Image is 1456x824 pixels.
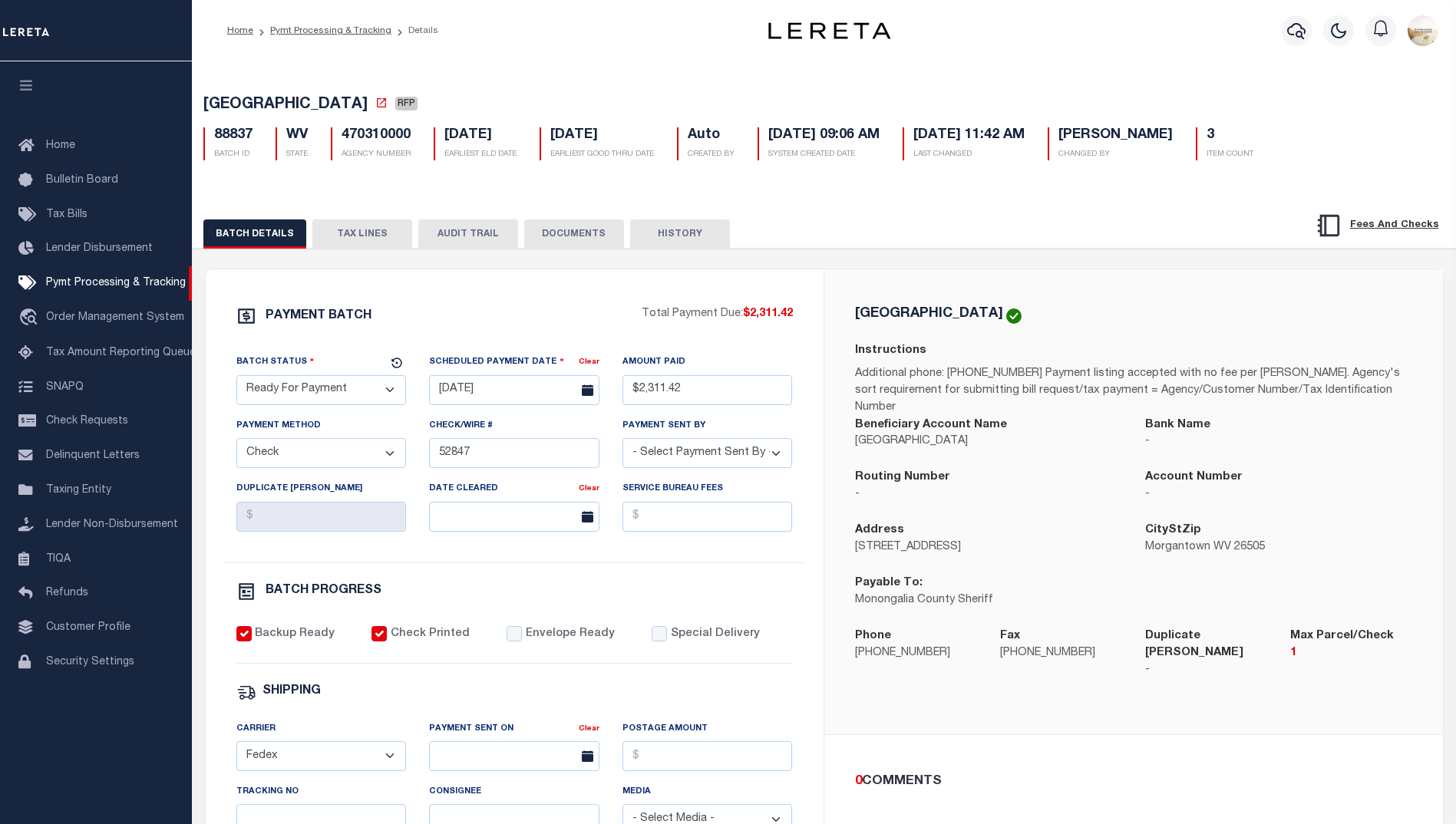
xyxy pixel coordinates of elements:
[214,127,253,144] h5: 88837
[236,420,321,433] label: Payment Method
[429,354,564,369] label: Scheduled Payment Date
[855,628,891,645] label: Phone
[855,772,1406,792] div: COMMENTS
[266,585,381,597] h6: BATCH PROGRESS
[262,685,321,698] h6: SHIPPING
[46,209,87,220] span: Tax Bills
[444,127,517,144] h5: [DATE]
[46,588,88,598] span: Refunds
[622,741,793,771] input: $
[855,366,1412,417] p: Additional phone: [PHONE_NUMBER] Payment listing accepted with no fee per [PERSON_NAME]. Agency's...
[622,375,793,405] input: $
[688,127,735,144] h5: Auto
[227,26,253,35] a: Home
[1309,209,1445,242] button: Fees And Checks
[395,97,418,110] span: RFP
[622,483,723,496] label: Service Bureau Fees
[391,24,438,38] li: Details
[255,626,335,643] label: Backup Ready
[622,502,793,532] input: $
[855,592,1122,609] p: Monongalia County Sheriff
[1145,539,1412,556] p: Morgantown WV 26505
[444,149,517,160] p: EARLIEST ELD DATE
[429,483,498,496] label: Date Cleared
[768,127,880,144] h5: [DATE] 09:06 AM
[46,485,111,496] span: Taxing Entity
[1145,433,1412,450] p: -
[429,420,493,433] label: Check/Wire #
[46,519,178,530] span: Lender Non-Disbursement
[855,307,1003,321] h5: [GEOGRAPHIC_DATA]
[671,626,760,643] label: Special Delivery
[579,358,599,366] a: Clear
[1145,662,1267,679] p: -
[743,308,793,319] span: $2,311.42
[46,553,71,564] span: TIQA
[236,502,407,532] input: $
[622,356,685,369] label: Amount Paid
[46,416,128,427] span: Check Requests
[1058,127,1173,144] h5: [PERSON_NAME]
[550,149,654,160] p: EARLIEST GOOD THRU DATE
[1145,417,1210,434] label: Bank Name
[418,219,518,249] button: AUDIT TRAIL
[312,219,412,249] button: TAX LINES
[236,723,276,736] label: Carrier
[630,219,730,249] button: HISTORY
[1000,628,1020,645] label: Fax
[266,310,371,322] h6: PAYMENT BATCH
[236,786,299,799] label: Tracking No
[46,243,153,254] span: Lender Disbursement
[1290,645,1412,662] p: 1
[642,306,793,323] p: Total Payment Due:
[1006,308,1022,324] img: check-icon-green.svg
[391,626,470,643] label: Check Printed
[579,725,599,733] a: Clear
[46,381,84,392] span: SNAPQ
[1207,149,1253,160] p: ITEM COUNT
[855,342,926,360] label: Instructions
[855,433,1122,450] p: [GEOGRAPHIC_DATA]
[214,149,253,160] p: BATCH ID
[395,98,418,114] a: RFP
[236,354,315,369] label: Batch Status
[688,149,735,160] p: CREATED BY
[203,219,306,249] button: BATCH DETAILS
[46,450,140,461] span: Delinquent Letters
[913,149,1025,160] p: LAST CHANGED
[46,175,118,186] span: Bulletin Board
[1058,149,1173,160] p: CHANGED BY
[342,127,411,144] h5: 470310000
[46,348,196,358] span: Tax Amount Reporting Queue
[46,622,130,633] span: Customer Profile
[855,417,1007,434] label: Beneficiary Account Name
[236,483,362,496] label: Duplicate [PERSON_NAME]
[855,486,1122,503] p: -
[526,626,615,643] label: Envelope Ready
[1207,127,1253,144] h5: 3
[1145,522,1201,539] label: CityStZip
[855,522,904,539] label: Address
[550,127,654,144] h5: [DATE]
[855,469,950,486] label: Routing Number
[46,140,75,151] span: Home
[429,786,481,799] label: Consignee
[46,312,184,323] span: Order Management System
[46,657,134,667] span: Security Settings
[46,278,186,288] span: Pymt Processing & Tracking
[579,485,599,493] a: Clear
[1145,486,1412,503] p: -
[855,775,862,788] span: 0
[768,149,880,160] p: SYSTEM CREATED DATE
[270,26,391,35] a: Pymt Processing & Tracking
[1145,628,1267,662] label: Duplicate [PERSON_NAME]
[524,219,624,249] button: DOCUMENTS
[1290,628,1394,645] label: Max Parcel/Check
[855,575,923,592] label: Payable To:
[622,420,705,433] label: Payment Sent By
[768,22,891,39] img: logo-dark.svg
[286,149,308,160] p: STATE
[203,97,368,113] span: [GEOGRAPHIC_DATA]
[622,786,651,799] label: Media
[1145,469,1243,486] label: Account Number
